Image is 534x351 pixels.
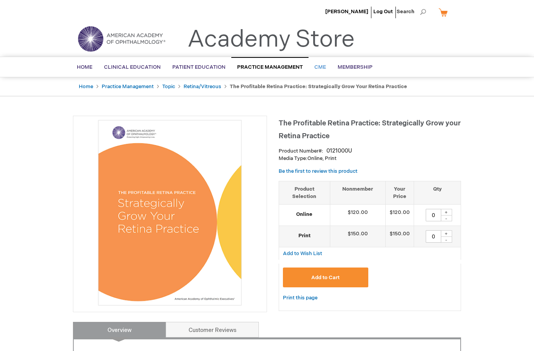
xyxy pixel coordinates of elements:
[414,181,461,204] th: Qty
[187,26,355,54] a: Academy Store
[166,322,259,337] a: Customer Reviews
[330,226,385,247] td: $150.00
[230,83,407,90] strong: The Profitable Retina Practice: Strategically Grow your Retina Practice
[279,168,357,174] a: Be the first to review this product
[237,64,303,70] span: Practice Management
[172,64,225,70] span: Patient Education
[314,64,326,70] span: CME
[77,120,263,306] img: The Profitable Retina Practice: Strategically Grow your Retina Practice
[440,209,452,215] div: +
[440,236,452,243] div: -
[73,322,166,337] a: Overview
[440,215,452,221] div: -
[279,155,307,162] strong: Media Type:
[184,83,221,90] a: Retina/Vitreous
[283,232,326,240] strong: Print
[426,230,441,243] input: Qty
[279,181,330,204] th: Product Selection
[279,148,323,154] strong: Product Number
[77,64,92,70] span: Home
[440,230,452,237] div: +
[279,119,461,140] span: The Profitable Retina Practice: Strategically Grow your Retina Practice
[325,9,368,15] a: [PERSON_NAME]
[283,293,317,303] a: Print this page
[330,181,385,204] th: Nonmember
[326,147,352,155] div: 0121000U
[330,205,385,226] td: $120.00
[283,250,322,257] a: Add to Wish List
[283,268,368,287] button: Add to Cart
[338,64,373,70] span: Membership
[311,275,340,281] span: Add to Cart
[373,9,393,15] a: Log Out
[102,83,154,90] a: Practice Management
[79,83,93,90] a: Home
[104,64,161,70] span: Clinical Education
[385,226,414,247] td: $150.00
[426,209,441,221] input: Qty
[283,211,326,218] strong: Online
[162,83,175,90] a: Topic
[279,155,461,162] p: Online, Print
[397,4,426,19] span: Search
[385,181,414,204] th: Your Price
[385,205,414,226] td: $120.00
